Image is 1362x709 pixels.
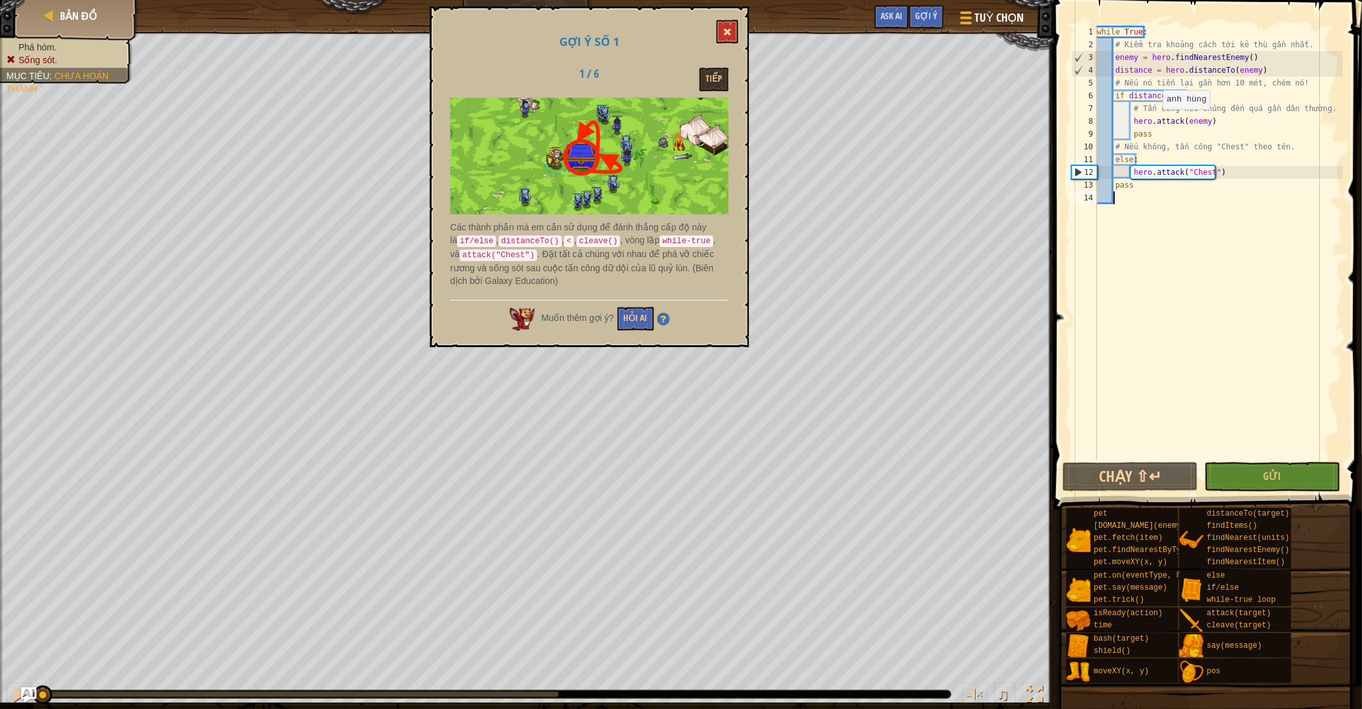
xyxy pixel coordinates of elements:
code: if/else [457,235,496,247]
span: Phá hòm. [19,42,57,52]
div: 7 [1071,102,1097,115]
img: portrait.png [1179,578,1204,602]
button: Tiếp [699,68,729,91]
span: Chưa hoàn thành [6,71,109,94]
button: Ask AI [874,5,909,29]
span: attack(target) [1207,609,1271,618]
button: Ask AI [21,687,36,703]
button: Gửi [1204,462,1340,491]
span: Muốn thêm gợi ý? [541,313,614,323]
span: Bản đồ [60,9,97,23]
span: : [49,71,54,81]
code: < [564,235,574,247]
img: portrait.png [1066,660,1091,684]
span: time [1094,621,1112,630]
span: cleave(target) [1207,621,1271,630]
h2: 1 / 6 [549,68,629,80]
span: Gửi [1264,469,1282,483]
button: Bật tắt chế độ toàn màn hình [1022,683,1047,709]
button: Tuỳ chọn [950,5,1031,35]
li: Sống sót. [6,54,123,66]
code: attack("Chest") [460,250,537,261]
span: pet.on(eventType, handler) [1094,571,1213,580]
span: if/else [1207,583,1239,592]
span: findItems() [1207,521,1257,530]
span: findNearestItem() [1207,558,1285,567]
button: Tùy chỉnh âm lượng [962,683,988,709]
div: 3 [1072,51,1097,64]
img: Hint [657,313,670,325]
div: 4 [1072,64,1097,77]
div: 2 [1071,38,1097,51]
span: [DOMAIN_NAME](enemy) [1094,521,1186,530]
span: pet.say(message) [1094,583,1167,592]
span: findNearest(units) [1207,534,1290,542]
div: 14 [1071,191,1097,204]
img: portrait.png [1179,634,1204,659]
code: cleave() [577,235,620,247]
div: 13 [1071,179,1097,191]
span: say(message) [1207,641,1262,650]
span: Tuỳ chọn [974,10,1024,26]
code: distanceTo() [499,235,562,247]
img: portrait.png [1066,528,1091,552]
li: Phá hòm. [6,41,123,54]
code: anh hùng [1167,94,1206,104]
span: bash(target) [1094,634,1149,643]
img: portrait.png [1066,578,1091,602]
img: portrait.png [1066,634,1091,659]
div: 8 [1071,115,1097,128]
button: Ctrl + P: Pause [6,683,32,709]
span: Gợi ý số 1 [559,34,619,49]
a: Bản đồ [56,9,97,23]
button: ♫ [994,683,1016,709]
span: shield() [1094,646,1131,655]
img: AI [510,308,535,331]
div: 1 [1071,26,1097,38]
div: 11 [1071,153,1097,166]
span: distanceTo(target) [1207,509,1290,518]
div: 10 [1071,140,1097,153]
button: Hỏi AI [617,307,654,331]
img: portrait.png [1066,609,1091,633]
div: 6 [1071,89,1097,102]
code: while-true [660,235,713,247]
span: pet.fetch(item) [1094,534,1163,542]
span: pos [1207,667,1221,676]
img: portrait.png [1179,609,1204,633]
span: pet.moveXY(x, y) [1094,558,1167,567]
img: portrait.png [1179,528,1204,552]
span: while-true loop [1207,595,1276,604]
span: Mục tiêu [6,71,49,81]
img: portrait.png [1179,660,1204,684]
span: Ask AI [881,10,902,22]
button: Chạy ⇧↵ [1063,462,1198,491]
div: 9 [1071,128,1097,140]
span: pet.findNearestByType(type) [1094,546,1218,555]
p: Các thành phần mà em cần sử dụng để đánh thắng cấp độ này là , , , , vòng lặp , và . Đặt tất cả c... [450,221,729,287]
img: Munchkin swarm [450,98,729,214]
span: moveXY(x, y) [1094,667,1149,676]
span: Sống sót. [19,55,57,65]
div: 5 [1071,77,1097,89]
span: pet [1094,509,1108,518]
span: findNearestEnemy() [1207,546,1290,555]
span: else [1207,571,1225,580]
span: Gợi ý [915,10,937,22]
span: pet.trick() [1094,595,1144,604]
span: isReady(action) [1094,609,1163,618]
span: ♫ [997,685,1010,704]
div: 12 [1072,166,1097,179]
